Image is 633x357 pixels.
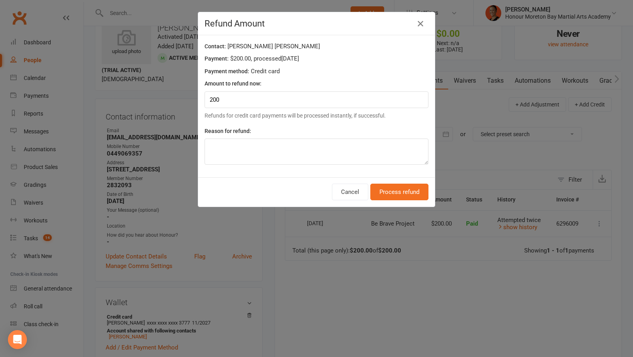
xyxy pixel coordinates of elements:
label: Payment method: [205,67,249,76]
label: Payment: [205,54,229,63]
label: Reason for refund: [205,127,251,135]
label: Amount to refund now: [205,79,262,88]
div: Credit card [205,66,428,79]
div: Open Intercom Messenger [8,330,27,349]
div: $200.00 , processed [DATE] [205,54,428,66]
button: Cancel [332,184,368,200]
a: Close [414,17,427,30]
div: [PERSON_NAME] [PERSON_NAME] [205,42,428,54]
button: Process refund [370,184,428,200]
label: Contact: [205,42,226,51]
div: Refunds for credit card payments will be processed instantly, if successful. [205,111,428,120]
h4: Refund Amount [205,19,428,28]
